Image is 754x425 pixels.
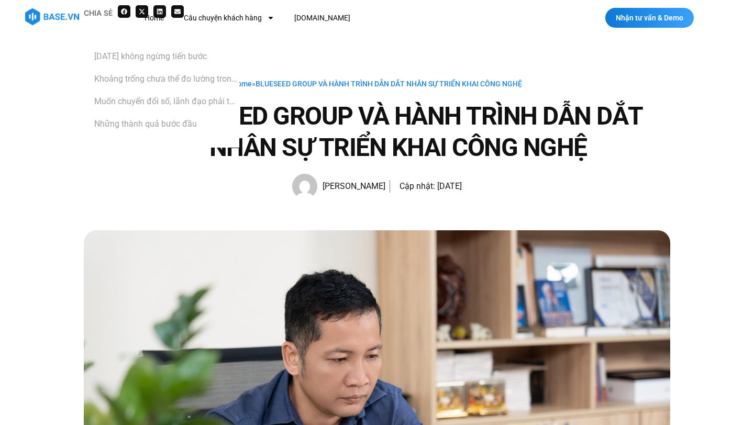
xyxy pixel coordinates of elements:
h1: BLUESEED GROUP VÀ HÀNH TRÌNH DẪN DẮT NHÂN SỰ TRIỂN KHAI CÔNG NGHỆ [126,100,670,163]
a: Picture of Hạnh Hoàng [PERSON_NAME] [292,174,385,199]
a: [DOMAIN_NAME] [286,8,358,28]
a: [DATE] không ngừng tiến bước [94,50,207,63]
a: Những thành quả bước đầu [94,117,197,130]
span: [PERSON_NAME] [317,179,385,194]
nav: Menu [137,8,538,28]
div: Share on facebook [118,5,130,18]
div: Share on x-twitter [136,5,148,18]
div: Share on email [171,5,184,18]
a: Khoảng trống chưa thể đo lường trong vận hành [94,72,239,85]
span: » [232,80,522,88]
img: Picture of Hạnh Hoàng [292,174,317,199]
div: Share on linkedin [153,5,166,18]
span: Cập nhật: [400,181,435,191]
span: BLUESEED GROUP VÀ HÀNH TRÌNH DẪN DẮT NHÂN SỰ TRIỂN KHAI CÔNG NGHỆ [256,80,522,88]
a: Home [232,80,252,88]
span: Nhận tư vấn & Demo [616,14,683,21]
a: Muốn chuyển đổi số, lãnh đạo phải tự thuyết phục chính mình trước khi có thể thuyết phục tổ chức [94,95,239,108]
time: [DATE] [437,181,462,191]
div: Chia sẻ [84,9,113,17]
a: Nhận tư vấn & Demo [605,8,694,28]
